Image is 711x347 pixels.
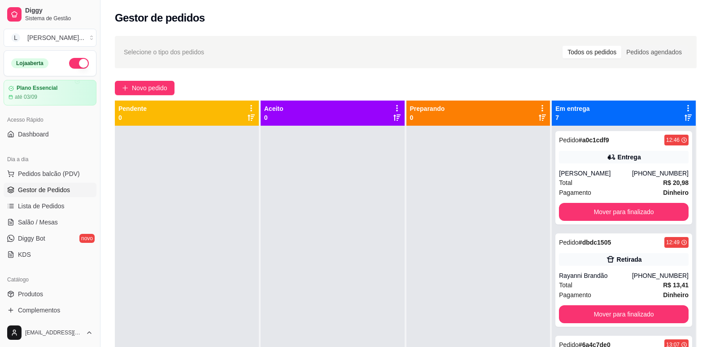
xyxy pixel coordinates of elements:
[17,85,57,92] article: Plano Essencial
[410,113,445,122] p: 0
[115,81,174,95] button: Novo pedido
[4,231,96,246] a: Diggy Botnovo
[264,104,284,113] p: Aceito
[15,93,37,101] article: até 03/09
[25,7,93,15] span: Diggy
[4,272,96,287] div: Catálogo
[663,179,689,186] strong: R$ 20,98
[555,104,589,113] p: Em entrega
[559,136,579,144] span: Pedido
[18,169,80,178] span: Pedidos balcão (PDV)
[663,281,689,289] strong: R$ 13,41
[118,104,147,113] p: Pendente
[4,215,96,229] a: Salão / Mesas
[124,47,204,57] span: Selecione o tipo dos pedidos
[18,185,70,194] span: Gestor de Pedidos
[4,167,96,181] button: Pedidos balcão (PDV)
[18,250,31,259] span: KDS
[4,322,96,343] button: [EMAIL_ADDRESS][DOMAIN_NAME]
[663,189,689,196] strong: Dinheiro
[559,305,689,323] button: Mover para finalizado
[663,291,689,299] strong: Dinheiro
[118,113,147,122] p: 0
[579,136,609,144] strong: # a0c1cdf9
[132,83,167,93] span: Novo pedido
[410,104,445,113] p: Preparando
[579,239,611,246] strong: # dbdc1505
[4,287,96,301] a: Produtos
[25,329,82,336] span: [EMAIL_ADDRESS][DOMAIN_NAME]
[4,80,96,105] a: Plano Essencialaté 03/09
[11,58,48,68] div: Loja aberta
[122,85,128,91] span: plus
[4,4,96,25] a: DiggySistema de Gestão
[4,183,96,197] a: Gestor de Pedidos
[632,271,689,280] div: [PHONE_NUMBER]
[4,127,96,141] a: Dashboard
[555,113,589,122] p: 7
[559,178,572,188] span: Total
[27,33,84,42] div: [PERSON_NAME] ...
[18,290,43,299] span: Produtos
[18,130,49,139] span: Dashboard
[69,58,89,69] button: Alterar Status
[559,280,572,290] span: Total
[559,169,632,178] div: [PERSON_NAME]
[621,46,687,58] div: Pedidos agendados
[559,271,632,280] div: Rayanni Brandão
[11,33,20,42] span: L
[632,169,689,178] div: [PHONE_NUMBER]
[18,306,60,315] span: Complementos
[4,152,96,167] div: Dia a dia
[4,247,96,262] a: KDS
[115,11,205,25] h2: Gestor de pedidos
[559,239,579,246] span: Pedido
[18,202,65,211] span: Lista de Pedidos
[18,234,45,243] span: Diggy Bot
[559,290,591,300] span: Pagamento
[18,218,58,227] span: Salão / Mesas
[25,15,93,22] span: Sistema de Gestão
[4,199,96,213] a: Lista de Pedidos
[617,255,642,264] div: Retirada
[559,188,591,198] span: Pagamento
[264,113,284,122] p: 0
[4,29,96,47] button: Select a team
[618,153,641,162] div: Entrega
[4,113,96,127] div: Acesso Rápido
[666,136,680,144] div: 12:46
[559,203,689,221] button: Mover para finalizado
[4,303,96,317] a: Complementos
[563,46,621,58] div: Todos os pedidos
[666,239,680,246] div: 12:49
